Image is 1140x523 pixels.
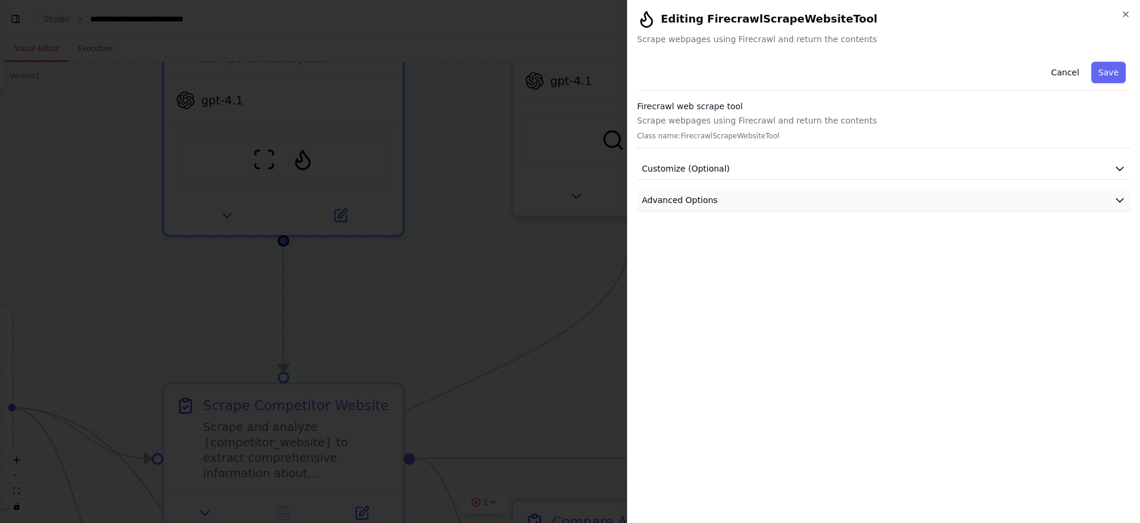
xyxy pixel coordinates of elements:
button: Cancel [1044,62,1086,83]
span: Scrape webpages using Firecrawl and return the contents [637,33,1130,45]
img: FirecrawlScrapeWebsiteTool [637,9,656,28]
h2: Editing FirecrawlScrapeWebsiteTool [637,9,1130,28]
span: Advanced Options [642,194,718,206]
p: Class name: FirecrawlScrapeWebsiteTool [637,131,1130,141]
button: Advanced Options [637,189,1130,211]
h3: Firecrawl web scrape tool [637,100,1130,112]
span: Customize (Optional) [642,163,730,175]
button: Customize (Optional) [637,158,1130,180]
p: Scrape webpages using Firecrawl and return the contents [637,115,1130,126]
button: Save [1091,62,1126,83]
